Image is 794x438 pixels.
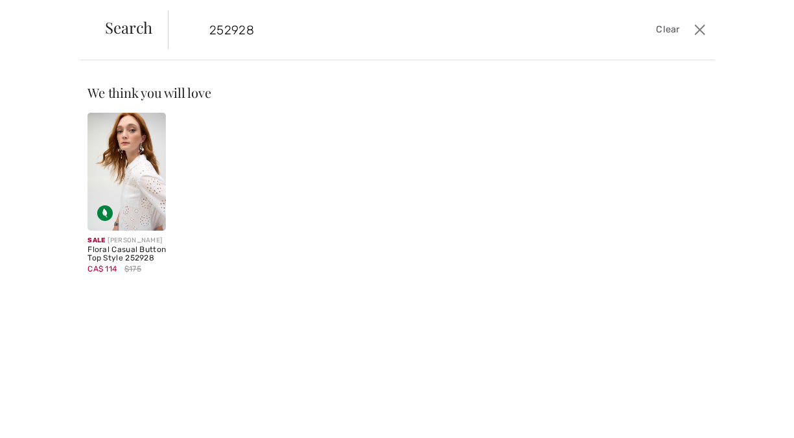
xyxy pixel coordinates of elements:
span: Sale [88,236,105,244]
div: Floral Casual Button Top Style 252928 [88,246,166,264]
div: [PERSON_NAME] [88,236,166,246]
a: Floral Casual Button Top Style 252928. White [88,113,166,231]
span: Help [29,9,56,21]
img: Sustainable Fabric [97,205,113,221]
span: $175 [124,263,141,275]
span: We think you will love [88,84,211,101]
span: Clear [657,23,681,37]
button: Close [690,19,709,40]
span: CA$ 114 [88,264,117,273]
span: Search [106,19,153,35]
input: TYPE TO SEARCH [200,10,568,49]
